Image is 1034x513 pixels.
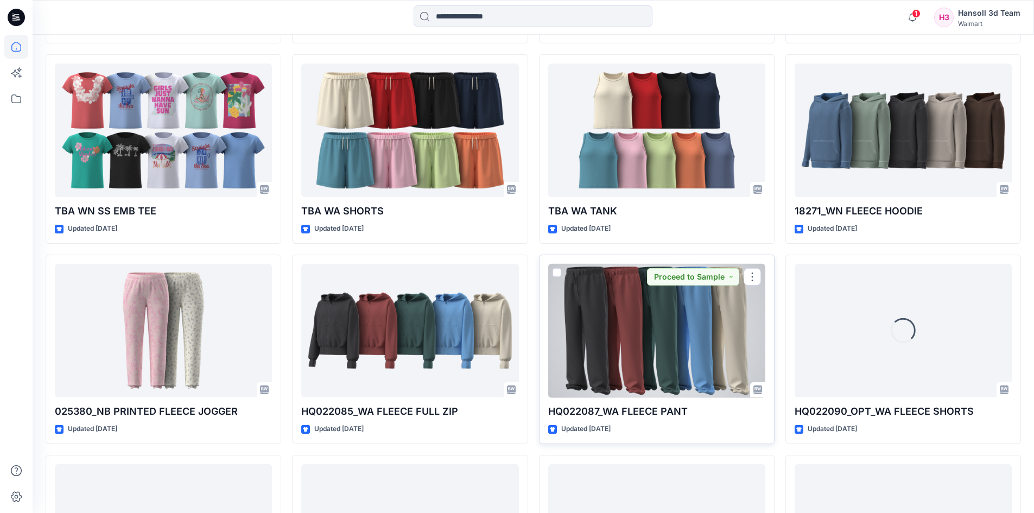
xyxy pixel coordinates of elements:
p: Updated [DATE] [561,223,611,235]
p: 025380_NB PRINTED FLEECE JOGGER [55,404,272,419]
div: Hansoll 3d Team [958,7,1020,20]
p: TBA WA TANK [548,204,765,219]
p: HQ022090_OPT_WA FLEECE SHORTS [795,404,1012,419]
a: HQ022085_WA FLEECE FULL ZIP [301,264,518,398]
p: TBA WA SHORTS [301,204,518,219]
p: Updated [DATE] [808,423,857,435]
a: HQ022087_WA FLEECE PANT [548,264,765,398]
a: 18271_WN FLEECE HOODIE [795,64,1012,198]
p: 18271_WN FLEECE HOODIE [795,204,1012,219]
div: H3 [934,8,954,27]
p: Updated [DATE] [68,423,117,435]
p: HQ022087_WA FLEECE PANT [548,404,765,419]
span: 1 [912,9,921,18]
p: Updated [DATE] [314,423,364,435]
div: Walmart [958,20,1020,28]
a: TBA WA SHORTS [301,64,518,198]
a: 025380_NB PRINTED FLEECE JOGGER [55,264,272,398]
p: Updated [DATE] [808,223,857,235]
p: Updated [DATE] [68,223,117,235]
p: Updated [DATE] [561,423,611,435]
p: TBA WN SS EMB TEE [55,204,272,219]
a: TBA WN SS EMB TEE [55,64,272,198]
a: TBA WA TANK [548,64,765,198]
p: HQ022085_WA FLEECE FULL ZIP [301,404,518,419]
p: Updated [DATE] [314,223,364,235]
